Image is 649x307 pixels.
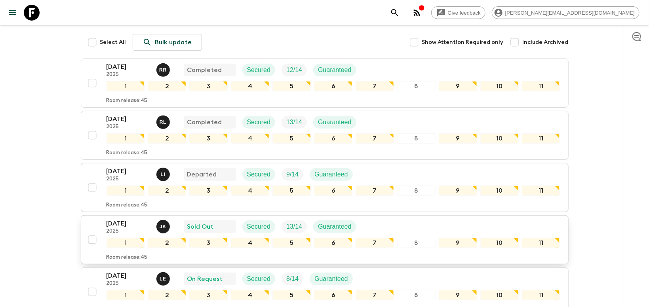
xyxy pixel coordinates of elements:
[107,150,148,156] p: Room release: 45
[107,254,148,261] p: Room release: 45
[107,62,150,72] p: [DATE]
[314,170,348,179] p: Guaranteed
[107,124,150,130] p: 2025
[242,220,276,233] div: Secured
[522,81,560,91] div: 11
[272,186,311,196] div: 5
[107,290,145,300] div: 1
[314,133,352,144] div: 6
[189,133,228,144] div: 3
[187,274,223,284] p: On Request
[156,118,171,124] span: Rabata Legend Mpatamali
[397,238,436,248] div: 8
[242,116,276,129] div: Secured
[187,117,222,127] p: Completed
[522,238,560,248] div: 11
[247,65,271,75] p: Secured
[107,271,150,280] p: [DATE]
[189,238,228,248] div: 3
[397,133,436,144] div: 8
[356,290,394,300] div: 7
[107,186,145,196] div: 1
[443,10,485,16] span: Give feedback
[356,81,394,91] div: 7
[156,220,171,233] button: JK
[100,38,126,46] span: Select All
[431,6,485,19] a: Give feedback
[282,116,307,129] div: Trip Fill
[107,81,145,91] div: 1
[356,238,394,248] div: 7
[148,133,186,144] div: 2
[231,81,269,91] div: 4
[439,238,477,248] div: 9
[107,228,150,235] p: 2025
[286,117,302,127] p: 13 / 14
[272,290,311,300] div: 5
[148,290,186,300] div: 2
[480,290,519,300] div: 10
[272,133,311,144] div: 5
[156,66,171,72] span: Roland Rau
[282,220,307,233] div: Trip Fill
[282,64,307,76] div: Trip Fill
[523,38,569,46] span: Include Archived
[439,186,477,196] div: 9
[480,238,519,248] div: 10
[231,186,269,196] div: 4
[318,222,352,231] p: Guaranteed
[107,238,145,248] div: 1
[422,38,504,46] span: Show Attention Required only
[282,273,303,285] div: Trip Fill
[314,238,352,248] div: 6
[318,65,352,75] p: Guaranteed
[107,280,150,287] p: 2025
[356,186,394,196] div: 7
[148,186,186,196] div: 2
[247,222,271,231] p: Secured
[272,81,311,91] div: 5
[187,222,214,231] p: Sold Out
[155,38,192,47] p: Bulk update
[492,6,639,19] div: [PERSON_NAME][EMAIL_ADDRESS][DOMAIN_NAME]
[107,72,150,78] p: 2025
[286,274,299,284] p: 8 / 14
[247,274,271,284] p: Secured
[187,170,217,179] p: Departed
[107,114,150,124] p: [DATE]
[247,117,271,127] p: Secured
[522,133,560,144] div: 11
[480,133,519,144] div: 10
[286,222,302,231] p: 13 / 14
[242,168,276,181] div: Secured
[156,222,171,229] span: Jamie Keenan
[242,273,276,285] div: Secured
[439,81,477,91] div: 9
[107,133,145,144] div: 1
[247,170,271,179] p: Secured
[231,133,269,144] div: 4
[107,202,148,208] p: Room release: 45
[156,275,171,281] span: Leslie Edgar
[242,64,276,76] div: Secured
[501,10,639,16] span: [PERSON_NAME][EMAIL_ADDRESS][DOMAIN_NAME]
[480,81,519,91] div: 10
[522,186,560,196] div: 11
[286,170,299,179] p: 9 / 14
[282,168,303,181] div: Trip Fill
[133,34,202,51] a: Bulk update
[356,133,394,144] div: 7
[314,186,352,196] div: 6
[107,219,150,228] p: [DATE]
[81,163,569,212] button: [DATE]2025Lee IrwinsDepartedSecuredTrip FillGuaranteed1234567891011Room release:45
[107,167,150,176] p: [DATE]
[156,170,171,176] span: Lee Irwins
[160,276,166,282] p: L E
[148,238,186,248] div: 2
[314,290,352,300] div: 6
[189,290,228,300] div: 3
[160,224,166,230] p: J K
[439,133,477,144] div: 9
[81,111,569,160] button: [DATE]2025Rabata Legend MpatamaliCompletedSecuredTrip FillGuaranteed1234567891011Room release:45
[314,81,352,91] div: 6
